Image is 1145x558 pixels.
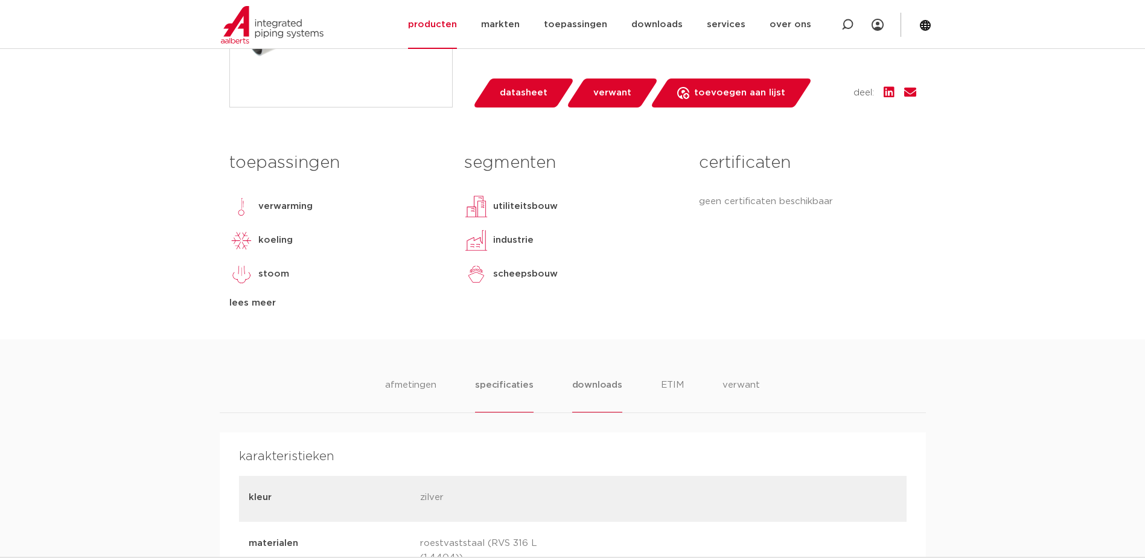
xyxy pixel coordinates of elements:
p: kleur [249,490,411,505]
span: verwant [593,83,631,103]
a: verwant [566,79,659,107]
img: scheepsbouw [464,262,488,286]
li: specificaties [475,378,533,412]
span: toevoegen aan lijst [694,83,785,103]
h3: certificaten [699,151,916,175]
p: scheepsbouw [493,267,558,281]
h3: toepassingen [229,151,446,175]
span: datasheet [500,83,547,103]
li: downloads [572,378,622,412]
p: koeling [258,233,293,248]
p: stoom [258,267,289,281]
li: ETIM [661,378,684,412]
p: verwarming [258,199,313,214]
img: verwarming [229,194,254,219]
p: industrie [493,233,534,248]
img: industrie [464,228,488,252]
li: afmetingen [385,378,436,412]
img: utiliteitsbouw [464,194,488,219]
p: utiliteitsbouw [493,199,558,214]
p: geen certificaten beschikbaar [699,194,916,209]
h3: segmenten [464,151,681,175]
h4: karakteristieken [239,447,907,466]
li: verwant [722,378,760,412]
img: stoom [229,262,254,286]
img: koeling [229,228,254,252]
div: lees meer [229,296,446,310]
span: deel: [853,86,874,100]
a: datasheet [472,79,575,107]
p: zilver [420,490,582,507]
